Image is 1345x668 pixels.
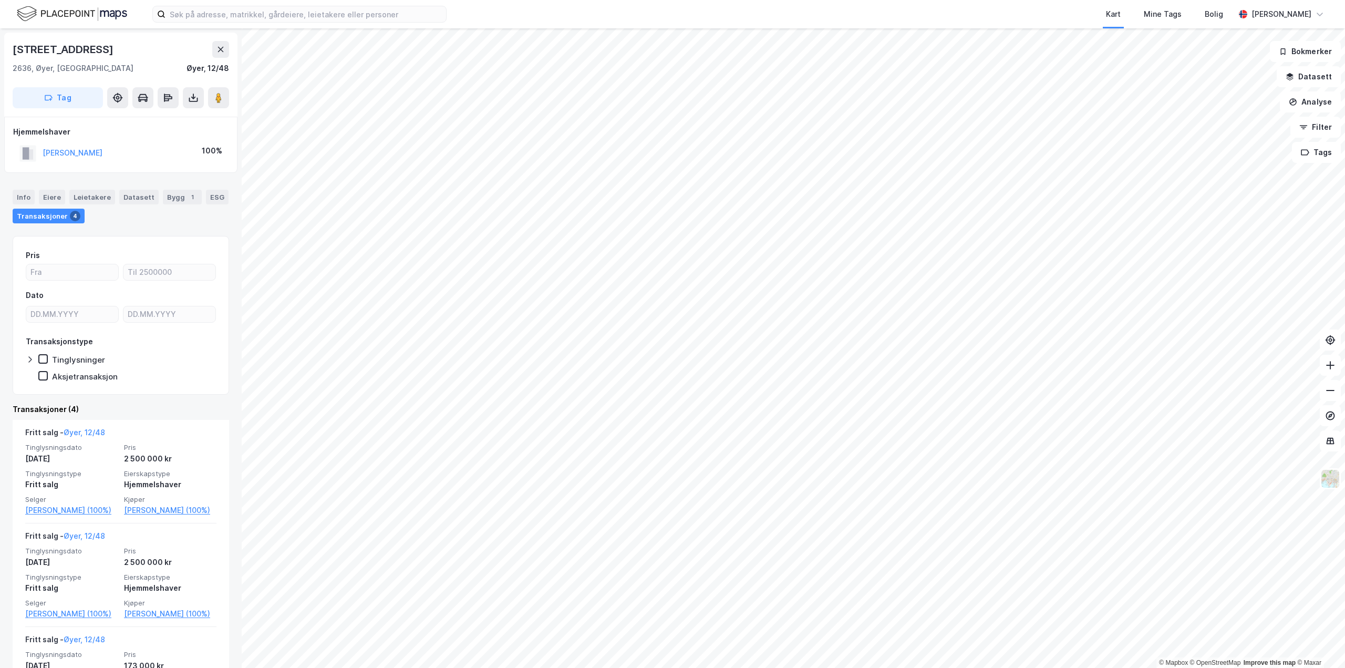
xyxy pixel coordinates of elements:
div: 4 [70,211,80,221]
input: Til 2500000 [123,264,215,280]
div: [STREET_ADDRESS] [13,41,116,58]
button: Tag [13,87,103,108]
a: Øyer, 12/48 [64,428,105,437]
div: Leietakere [69,190,115,204]
span: Pris [124,547,216,556]
a: Øyer, 12/48 [64,635,105,644]
a: Mapbox [1159,659,1188,666]
input: DD.MM.YYYY [26,306,118,322]
div: 100% [202,145,222,157]
div: Datasett [119,190,159,204]
a: Øyer, 12/48 [64,531,105,540]
div: Hjemmelshaver [124,582,216,594]
div: Bolig [1205,8,1223,20]
div: Fritt salg [25,478,118,491]
div: Dato [26,289,44,302]
div: Kart [1106,8,1121,20]
div: Hjemmelshaver [124,478,216,491]
span: Tinglysningsdato [25,650,118,659]
span: Kjøper [124,495,216,504]
div: [DATE] [25,453,118,465]
span: Kjøper [124,599,216,608]
div: 2 500 000 kr [124,556,216,569]
div: ESG [206,190,229,204]
span: Tinglysningsdato [25,547,118,556]
div: Transaksjoner (4) [13,403,229,416]
button: Filter [1290,117,1341,138]
span: Eierskapstype [124,469,216,478]
img: Z [1320,469,1340,489]
input: Fra [26,264,118,280]
div: Pris [26,249,40,262]
div: Aksjetransaksjon [52,372,118,382]
div: [DATE] [25,556,118,569]
div: Info [13,190,35,204]
span: Tinglysningstype [25,469,118,478]
button: Bokmerker [1270,41,1341,62]
span: Pris [124,650,216,659]
div: 2636, Øyer, [GEOGRAPHIC_DATA] [13,62,133,75]
div: Øyer, 12/48 [187,62,229,75]
input: DD.MM.YYYY [123,306,215,322]
img: logo.f888ab2527a4732fd821a326f86c7f29.svg [17,5,127,23]
input: Søk på adresse, matrikkel, gårdeiere, leietakere eller personer [165,6,446,22]
span: Selger [25,599,118,608]
div: Mine Tags [1144,8,1182,20]
span: Pris [124,443,216,452]
button: Datasett [1277,66,1341,87]
div: Eiere [39,190,65,204]
div: Fritt salg - [25,633,105,650]
a: [PERSON_NAME] (100%) [25,608,118,620]
a: OpenStreetMap [1190,659,1241,666]
button: Analyse [1280,91,1341,112]
div: Fritt salg - [25,426,105,443]
div: Bygg [163,190,202,204]
div: Transaksjonstype [26,335,93,348]
a: [PERSON_NAME] (100%) [25,504,118,517]
a: [PERSON_NAME] (100%) [124,608,216,620]
div: Transaksjoner [13,209,85,223]
span: Tinglysningstype [25,573,118,582]
a: Improve this map [1244,659,1296,666]
span: Selger [25,495,118,504]
span: Eierskapstype [124,573,216,582]
div: Tinglysninger [52,355,105,365]
iframe: Chat Widget [1292,618,1345,668]
div: [PERSON_NAME] [1251,8,1311,20]
div: 1 [187,192,198,202]
a: [PERSON_NAME] (100%) [124,504,216,517]
button: Tags [1292,142,1341,163]
div: 2 500 000 kr [124,453,216,465]
span: Tinglysningsdato [25,443,118,452]
div: Fritt salg - [25,530,105,547]
div: Hjemmelshaver [13,126,229,138]
div: Fritt salg [25,582,118,594]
